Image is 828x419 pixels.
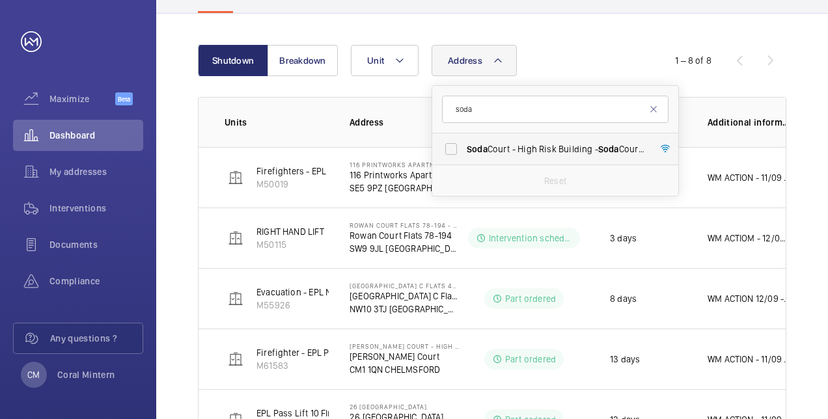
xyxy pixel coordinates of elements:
[256,225,324,238] p: RIGHT HAND LIFT
[448,55,482,66] span: Address
[350,282,459,290] p: [GEOGRAPHIC_DATA] C Flats 45-101 - High Risk Building
[350,363,459,376] p: CM1 1QN CHELMSFORD
[228,351,243,367] img: elevator.svg
[367,55,384,66] span: Unit
[350,242,459,255] p: SW9 9JL [GEOGRAPHIC_DATA]
[268,45,338,76] button: Breakdown
[350,169,459,182] p: 116 Printworks Apartments Flats 1-65
[442,96,669,123] input: Search by address
[350,342,459,350] p: [PERSON_NAME] Court - High Risk Building
[467,142,646,155] span: Court - High Risk Building - Court, LONDON E1 0FE
[256,346,382,359] p: Firefighter - EPL Passenger Lift
[467,144,488,154] span: Soda
[598,144,619,154] span: Soda
[350,229,459,242] p: Rowan Court Flats 78-194
[350,350,459,363] p: [PERSON_NAME] Court
[350,161,459,169] p: 116 Printworks Apartments Flats 1-65 - High Risk Building
[708,292,791,305] p: WM ACTION 12/09 - Technical back on site [DATE] to set up 11/09 - Technical booked into site [DAT...
[225,116,329,129] p: Units
[350,290,459,303] p: [GEOGRAPHIC_DATA] C Flats 45-101
[228,230,243,246] img: elevator.svg
[228,170,243,185] img: elevator.svg
[350,303,459,316] p: NW10 3TJ [GEOGRAPHIC_DATA]
[610,292,637,305] p: 8 days
[350,116,459,129] p: Address
[489,232,572,245] p: Intervention scheduled
[708,353,791,366] p: WM ACTION - 11/09 - 6 Week lead time on new doors 09/09 - Quote submitted and accepted parts bein...
[610,353,640,366] p: 13 days
[708,232,791,245] p: WM ACTIOM - 12/09 - Repairs on site [DATE] Repair team booked in for [DATE] - repair team require...
[49,275,143,288] span: Compliance
[708,116,791,129] p: Additional information
[256,286,409,299] p: Evacuation - EPL No 4 Flats 45-101 R/h
[256,165,385,178] p: Firefighters - EPL Flats 1-65 No 1
[50,332,143,345] span: Any questions ?
[350,182,459,195] p: SE5 9PZ [GEOGRAPHIC_DATA]
[49,238,143,251] span: Documents
[27,368,40,381] p: CM
[351,45,419,76] button: Unit
[610,232,637,245] p: 3 days
[675,54,711,67] div: 1 – 8 of 8
[350,221,459,229] p: Rowan Court Flats 78-194 - High Risk Building
[256,238,324,251] p: M50115
[432,45,517,76] button: Address
[49,202,143,215] span: Interventions
[256,178,385,191] p: M50019
[350,403,459,411] p: 26 [GEOGRAPHIC_DATA]
[49,129,143,142] span: Dashboard
[544,174,566,187] p: Reset
[708,171,791,184] p: WM ACTION - 11/09 - On going issues, possible drive upgrade required
[228,291,243,306] img: elevator.svg
[49,92,115,105] span: Maximize
[57,368,115,381] p: Coral Mintern
[505,353,556,366] p: Part ordered
[49,165,143,178] span: My addresses
[115,92,133,105] span: Beta
[256,299,409,312] p: M55926
[505,292,556,305] p: Part ordered
[256,359,382,372] p: M61583
[198,45,268,76] button: Shutdown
